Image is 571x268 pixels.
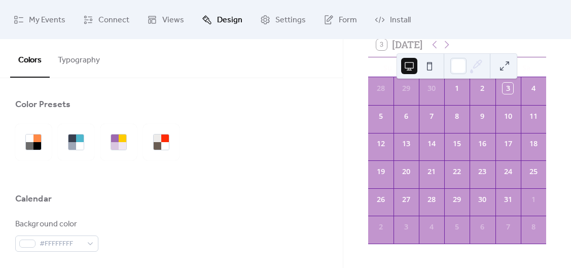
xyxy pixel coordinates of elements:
div: 24 [503,166,514,177]
div: 6 [401,111,412,122]
div: 31 [503,194,514,205]
a: Install [367,4,418,35]
button: Typography [50,39,108,77]
a: My Events [6,4,73,35]
div: 8 [528,221,539,232]
div: 29 [451,194,462,205]
div: 19 [375,166,386,177]
a: Form [316,4,365,35]
span: Views [162,12,184,28]
div: 28 [375,83,386,94]
a: Connect [76,4,137,35]
div: 2 [375,221,386,232]
div: 2 [477,83,488,94]
div: 4 [528,83,539,94]
a: Design [194,4,250,35]
div: 12 [375,138,386,149]
div: 1 [528,194,539,205]
div: 13 [401,138,412,149]
span: #FFFFFFFF [40,238,82,250]
div: Su [376,57,400,78]
div: 21 [426,166,437,177]
div: 28 [426,194,437,205]
div: 23 [477,166,488,177]
div: 22 [451,166,462,177]
div: 3 [401,221,412,232]
div: Background color [15,218,96,230]
div: 27 [401,194,412,205]
div: 7 [426,111,437,122]
div: 11 [528,111,539,122]
button: Colors [10,39,50,78]
span: Settings [275,12,306,28]
div: 29 [401,83,412,94]
div: 4 [426,221,437,232]
div: 17 [503,138,514,149]
span: Form [339,12,357,28]
div: 16 [477,138,488,149]
div: 14 [426,138,437,149]
div: 5 [451,221,462,232]
span: Design [217,12,242,28]
div: Calendar [15,193,52,205]
div: 30 [477,194,488,205]
div: 7 [503,221,514,232]
span: Connect [98,12,129,28]
div: 25 [528,166,539,177]
div: 30 [426,83,437,94]
a: Settings [253,4,313,35]
div: 1 [451,83,462,94]
div: 6 [477,221,488,232]
div: 8 [451,111,462,122]
div: 18 [528,138,539,149]
div: 20 [401,166,412,177]
div: Color Presets [15,98,70,111]
a: Views [139,4,192,35]
div: 5 [375,111,386,122]
div: 3 [503,83,514,94]
span: Install [390,12,411,28]
div: Sa [515,57,538,78]
div: 26 [375,194,386,205]
div: 9 [477,111,488,122]
span: My Events [29,12,65,28]
div: 15 [451,138,462,149]
div: 10 [503,111,514,122]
